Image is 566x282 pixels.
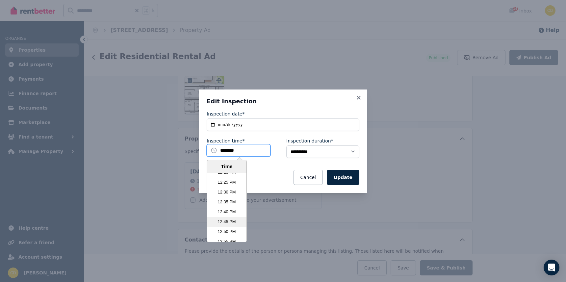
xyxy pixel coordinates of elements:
ul: Time [207,173,246,242]
button: Update [327,170,359,185]
li: 12:35 PM [207,197,246,207]
li: 12:45 PM [207,217,246,227]
label: Inspection date* [207,111,244,117]
li: 12:55 PM [207,237,246,246]
h3: Edit Inspection [207,97,359,105]
li: 12:30 PM [207,187,246,197]
li: 12:25 PM [207,177,246,187]
label: Inspection duration* [286,138,333,144]
li: 12:50 PM [207,227,246,237]
button: Cancel [294,170,323,185]
div: Time [209,163,245,170]
div: Open Intercom Messenger [544,260,559,275]
li: 12:40 PM [207,207,246,217]
label: Inspection time* [207,138,244,144]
